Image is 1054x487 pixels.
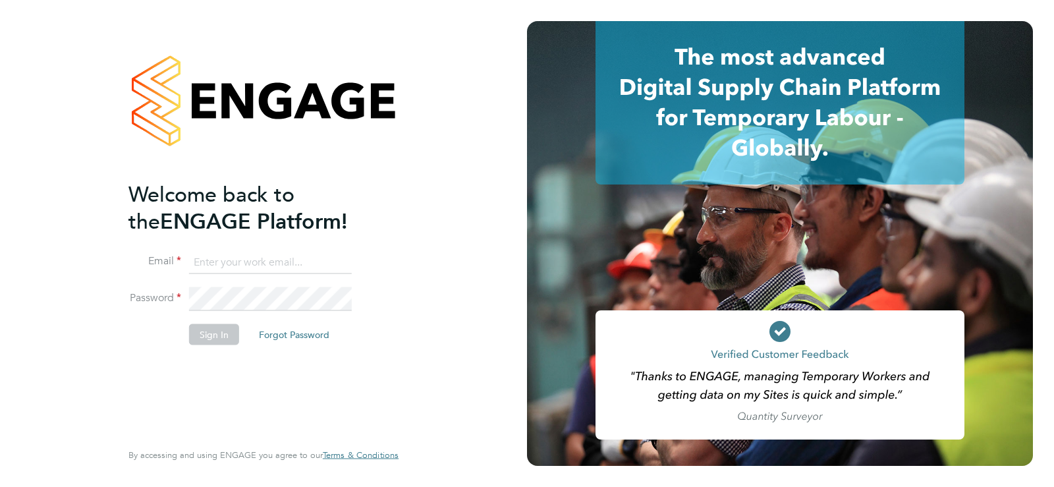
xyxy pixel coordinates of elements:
h2: ENGAGE Platform! [128,181,385,235]
input: Enter your work email... [189,250,352,274]
label: Password [128,291,181,305]
span: Terms & Conditions [323,449,399,461]
button: Forgot Password [248,324,340,345]
a: Terms & Conditions [323,450,399,461]
span: Welcome back to the [128,181,294,234]
span: By accessing and using ENGAGE you agree to our [128,449,399,461]
button: Sign In [189,324,239,345]
label: Email [128,254,181,268]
